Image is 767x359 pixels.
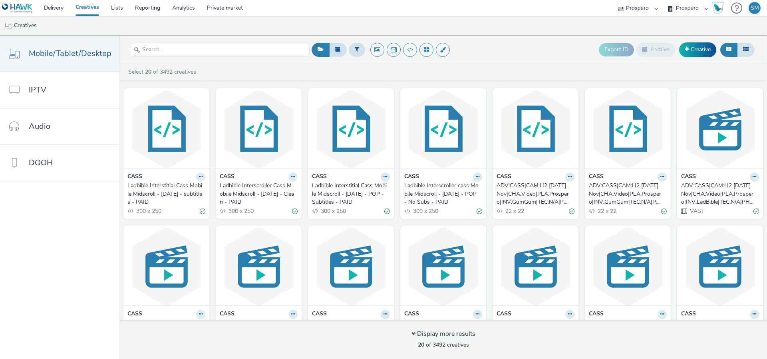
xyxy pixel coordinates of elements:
[589,319,667,343] a: INV:Captify|CNA:Country|ADV:CASS|CAM:H2 [DATE]-Nov|CHA:Video|PLA:Prospero|TEC:N/A|PHA:H2|OBJ:Awar...
[4,22,12,30] img: mobile
[218,90,300,168] img: Ladbible Interscroller Cass Mobile Midscroll - Sep 2025 - Clean - PAID visual
[310,227,392,305] img: ADV:CASS|CAM:H2 25 Sept-Nov|CHA:Video|PLA:Prospero|INV:Captify|TEC:N/A|PHA:H2|OBJ:Awareness|BME:P...
[127,310,142,319] strong: CASS
[127,172,142,182] strong: CASS
[312,319,387,343] div: ADV:CASS|CAM:H2 [DATE]-Nov|CHA:Video|PLA:Prospero|INV:Captify|TEC:N/A|PHA:H2|OBJ:Awareness|BME:PM...
[681,319,759,343] a: INV:Captify|CNA:Country|ADV:CASS|CAM:H2 [DATE]-Nov|CHA:Video|PLA:Prospero|TEC:N/A|PHA:H2|OBJ:Awar...
[412,207,438,215] span: 300 x 250
[145,68,151,76] strong: 20
[384,207,390,215] div: Valid
[127,182,205,206] a: Ladbible Interstitial Cass Mobile Midscroll - [DATE] - subtitles - PAID
[220,310,234,319] strong: CASS
[404,182,479,206] div: Ladbible Interscroller cass Mobile Midscroll - [DATE] - POP - No Subs - PAID
[681,182,759,206] a: ADV:CASS|CAM:H2 [DATE]-Nov|CHA:Video|PLA:Prospero|INV:LadBible|TEC:N/A|PHA:H2|OBJ:Awareness|BME:P...
[312,310,327,319] strong: CASS
[125,227,207,305] img: ADV:CASS|CAM:H2 25 Sept-Nov|CHA:Video|PLA:Prospero|INV:LadBible|TEC:N/A|PHA:H2|OBJ:Awareness|BME:...
[220,182,298,206] a: Ladbible Interscroller Cass Mobile Midscroll - [DATE] - Clean - PAID
[495,90,576,168] img: ADV:CASS|CAM:H2 25 Sept-Nov|CHA:Video|PLA:Prospero|INV:GumGum|TEC:N/A|PHA:H2|OBJ:Awareness|BME:PM...
[497,182,574,206] a: ADV:CASS|CAM:H2 [DATE]-Nov|CHA:Video|PLA:Prospero|INV:GumGum|TEC:N/A|PHA:H2|OBJ:Awareness|BME:PMP...
[29,120,50,132] span: Audio
[125,90,207,168] img: Ladbible Interstitial Cass Mobile Midscroll - Sep 2025 - subtitles - PAID visual
[220,319,294,343] div: ADV:CASS|CAM:H2 [DATE]-Nov|CHA:Video|PLA:Prospero|INV:Captify|TEC:N/A|PHA:H2|OBJ:Awareness|BME:PM...
[497,310,511,319] strong: CASS
[712,2,727,14] a: Hawk Academy
[569,207,574,215] div: Valid
[497,319,571,343] div: INV:Captify|CNA:Pop|ADV:CASS|CAM:H2 [DATE]-Nov|CHA:Video|PLA:Prospero|TEC:N/A|PHA:H2|OBJ:Awarenes...
[712,2,724,14] img: Hawk Academy
[495,227,576,305] img: INV:Captify|CNA:Pop|ADV:CASS|CAM:H2 25 Sept-Nov|CHA:Video|PLA:Prospero|TEC:N/A|PHA:H2|OBJ:Awarene...
[404,319,482,343] a: INV:Captify|CNA:Pop|ADV:CASS|CAM:H2 [DATE]-Nov|CHA:Video|PLA:Prospero|TEC:N/A|PHA:H2|OBJ:Awarenes...
[597,207,616,215] span: 22 x 22
[418,341,469,349] span: of 3492 creatives
[220,172,234,182] strong: CASS
[681,182,756,206] div: ADV:CASS|CAM:H2 [DATE]-Nov|CHA:Video|PLA:Prospero|INV:LadBible|TEC:N/A|PHA:H2|OBJ:Awareness|BME:P...
[130,43,310,57] input: Search...
[587,227,669,305] img: INV:Captify|CNA:Country|ADV:CASS|CAM:H2 25 Sept-Nov|CHA:Video|PLA:Prospero|TEC:N/A|PHA:H2|OBJ:Awa...
[29,84,46,96] span: IPTV
[411,329,475,339] div: Display more results
[200,207,205,215] div: Valid
[589,310,604,319] strong: CASS
[220,319,298,343] a: ADV:CASS|CAM:H2 [DATE]-Nov|CHA:Video|PLA:Prospero|INV:Captify|TEC:N/A|PHA:H2|OBJ:Awareness|BME:PM...
[310,90,392,168] img: Ladbible Interstitial Cass Mobile Midscroll - Sep 2025 - POP - Subtitles - PAID visual
[402,227,484,305] img: INV:Captify|CNA:Pop|ADV:CASS|CAM:H2 25 Sept-Nov|CHA:Video|PLA:Prospero|TEC:N/A|PHA:H2|OBJ:Awarene...
[636,43,675,56] button: Archive
[753,207,759,215] div: Valid
[737,43,755,56] button: Table
[720,43,737,56] button: Grid
[497,319,574,343] a: INV:Captify|CNA:Pop|ADV:CASS|CAM:H2 [DATE]-Nov|CHA:Video|PLA:Prospero|TEC:N/A|PHA:H2|OBJ:Awarenes...
[404,319,479,343] div: INV:Captify|CNA:Pop|ADV:CASS|CAM:H2 [DATE]-Nov|CHA:Video|PLA:Prospero|TEC:N/A|PHA:H2|OBJ:Awarenes...
[127,319,202,343] div: ADV:CASS|CAM:H2 [DATE]-Nov|CHA:Video|PLA:Prospero|INV:LadBible|TEC:N/A|PHA:H2|OBJ:Awareness|BME:P...
[220,182,294,206] div: Ladbible Interscroller Cass Mobile Midscroll - [DATE] - Clean - PAID
[589,319,664,343] div: INV:Captify|CNA:Country|ADV:CASS|CAM:H2 [DATE]-Nov|CHA:Video|PLA:Prospero|TEC:N/A|PHA:H2|OBJ:Awar...
[312,182,387,206] div: Ladbible Interstitial Cass Mobile Midscroll - [DATE] - POP - Subtitles - PAID
[2,3,33,13] img: undefined Logo
[402,90,484,168] img: Ladbible Interscroller cass Mobile Midscroll - Sep 2025 - POP - No Subs - PAID visual
[127,182,202,206] div: Ladbible Interstitial Cass Mobile Midscroll - [DATE] - subtitles - PAID
[320,207,346,215] span: 300 x 250
[292,207,298,215] div: Valid
[312,182,390,206] a: Ladbible Interstitial Cass Mobile Midscroll - [DATE] - POP - Subtitles - PAID
[497,172,511,182] strong: CASS
[127,68,199,76] a: Select of 3492 creatives
[589,172,604,182] strong: CASS
[228,207,254,215] span: 300 x 250
[681,172,696,182] strong: CASS
[681,319,756,343] div: INV:Captify|CNA:Country|ADV:CASS|CAM:H2 [DATE]-Nov|CHA:Video|PLA:Prospero|TEC:N/A|PHA:H2|OBJ:Awar...
[312,319,390,343] a: ADV:CASS|CAM:H2 [DATE]-Nov|CHA:Video|PLA:Prospero|INV:Captify|TEC:N/A|PHA:H2|OBJ:Awareness|BME:PM...
[218,227,300,305] img: ADV:CASS|CAM:H2 25 Sept-Nov|CHA:Video|PLA:Prospero|INV:Captify|TEC:N/A|PHA:H2|OBJ:Awareness|BME:P...
[681,310,696,319] strong: CASS
[661,207,667,215] div: Valid
[497,182,571,206] div: ADV:CASS|CAM:H2 [DATE]-Nov|CHA:Video|PLA:Prospero|INV:GumGum|TEC:N/A|PHA:H2|OBJ:Awareness|BME:PMP...
[589,182,667,206] a: ADV:CASS|CAM:H2 [DATE]-Nov|CHA:Video|PLA:Prospero|INV:GumGum|TEC:N/A|PHA:H2|OBJ:Awareness|BME:PMP...
[29,48,111,59] span: Mobile/Tablet/Desktop
[29,157,53,168] span: DOOH
[505,207,524,215] span: 22 x 22
[679,227,761,305] img: INV:Captify|CNA:Country|ADV:CASS|CAM:H2 25 Sept-Nov|CHA:Video|PLA:Prospero|TEC:N/A|PHA:H2|OBJ:Awa...
[587,90,669,168] img: ADV:CASS|CAM:H2 25 Sept-Nov|CHA:Video|PLA:Prospero|INV:GumGum|TEC:N/A|PHA:H2|OBJ:Awareness|BME:PM...
[599,43,634,56] button: Export ID
[404,182,482,206] a: Ladbible Interscroller cass Mobile Midscroll - [DATE] - POP - No Subs - PAID
[751,2,759,14] div: SM
[477,207,482,215] div: Valid
[689,207,704,215] span: VAST
[135,207,161,215] span: 300 x 250
[679,90,761,168] img: ADV:CASS|CAM:H2 25 Sept-Nov|CHA:Video|PLA:Prospero|INV:LadBible|TEC:N/A|PHA:H2|OBJ:Awareness|BME:...
[404,172,419,182] strong: CASS
[312,172,327,182] strong: CASS
[127,319,205,343] a: ADV:CASS|CAM:H2 [DATE]-Nov|CHA:Video|PLA:Prospero|INV:LadBible|TEC:N/A|PHA:H2|OBJ:Awareness|BME:P...
[679,42,716,57] a: Creative
[589,182,664,206] div: ADV:CASS|CAM:H2 [DATE]-Nov|CHA:Video|PLA:Prospero|INV:GumGum|TEC:N/A|PHA:H2|OBJ:Awareness|BME:PMP...
[418,341,424,349] strong: 20
[404,310,419,319] strong: CASS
